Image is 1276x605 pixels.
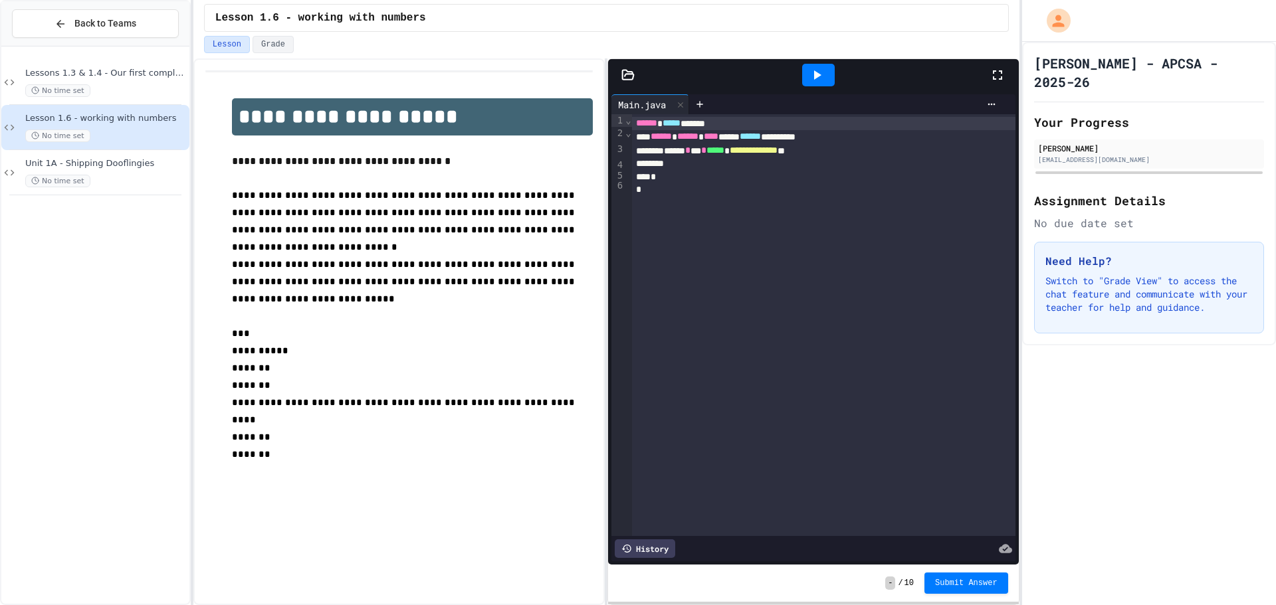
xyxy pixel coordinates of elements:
div: Main.java [611,98,673,112]
span: Submit Answer [935,578,998,588]
span: Lesson 1.6 - working with numbers [25,113,187,124]
span: No time set [25,175,90,187]
button: Lesson [204,36,250,53]
span: Fold line [625,128,631,138]
div: 1 [611,114,625,127]
div: 2 [611,127,625,143]
span: / [898,578,903,588]
button: Grade [253,36,294,53]
h2: Your Progress [1034,113,1264,131]
p: Switch to "Grade View" to access the chat feature and communicate with your teacher for help and ... [1045,274,1253,314]
h3: Need Help? [1045,253,1253,269]
div: 6 [611,179,625,189]
div: 4 [611,159,625,169]
span: Lesson 1.6 - working with numbers [215,10,426,26]
div: 3 [611,143,625,159]
div: [EMAIL_ADDRESS][DOMAIN_NAME] [1038,155,1260,165]
div: History [615,539,675,558]
div: 5 [611,169,625,179]
span: No time set [25,130,90,142]
iframe: chat widget [1220,552,1263,592]
iframe: chat widget [1166,494,1263,551]
h1: [PERSON_NAME] - APCSA - 2025-26 [1034,54,1264,91]
span: Fold line [625,115,631,126]
div: Main.java [611,94,689,114]
span: Lessons 1.3 & 1.4 - Our first complete program! [25,68,187,79]
button: Submit Answer [924,572,1008,594]
span: Unit 1A - Shipping Dooflingies [25,158,187,169]
div: My Account [1033,5,1074,36]
button: Back to Teams [12,9,179,38]
div: [PERSON_NAME] [1038,142,1260,154]
span: 10 [904,578,914,588]
span: No time set [25,84,90,97]
span: Back to Teams [74,17,136,31]
div: No due date set [1034,215,1264,231]
h2: Assignment Details [1034,191,1264,210]
span: - [885,576,895,590]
